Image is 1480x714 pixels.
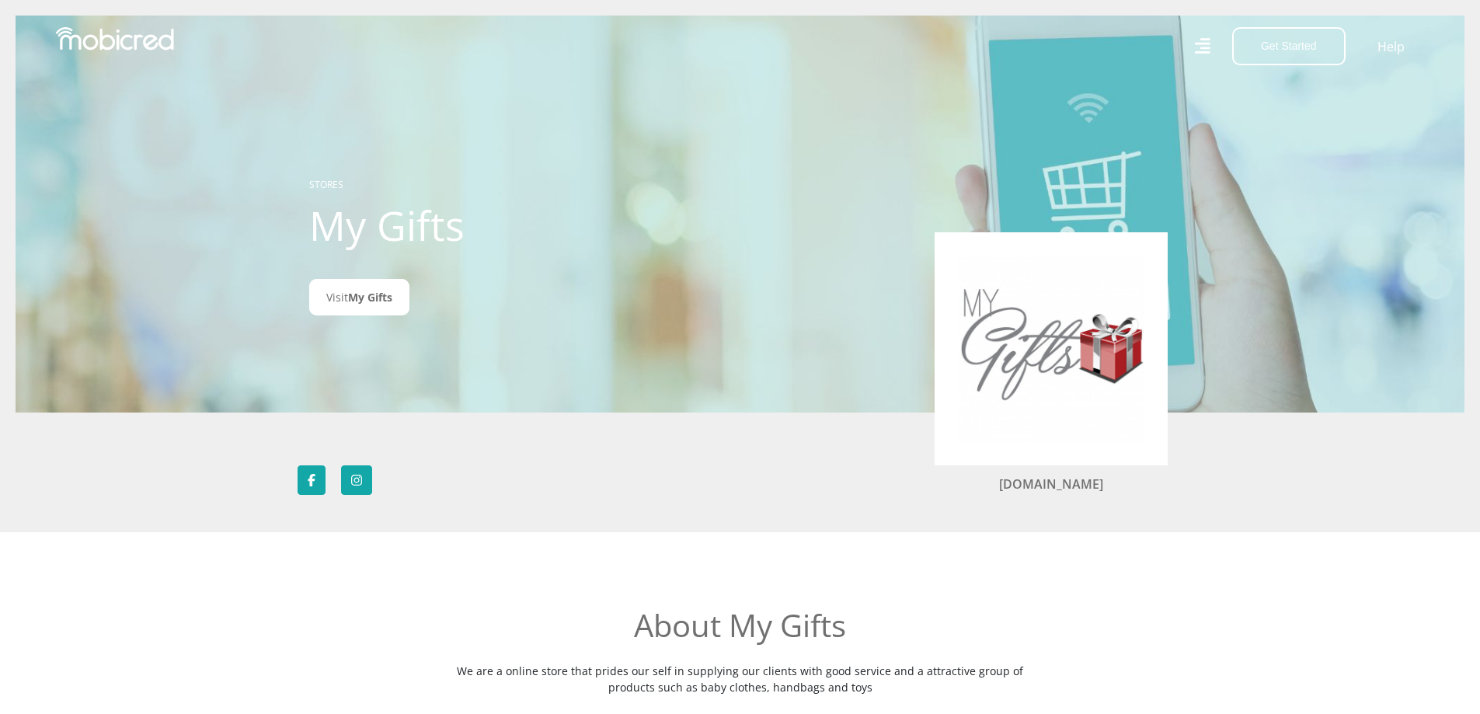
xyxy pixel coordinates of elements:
[958,256,1144,442] img: My Gifts
[298,465,326,495] a: Follow My Gifts on Facebook
[309,279,409,315] a: VisitMy Gifts
[341,465,372,495] a: Follow My Gifts on Instagram
[457,607,1024,644] h2: About My Gifts
[457,663,1024,695] p: We are a online store that prides our self in supplying our clients with good service and a attra...
[999,475,1103,493] a: [DOMAIN_NAME]
[309,201,655,249] h1: My Gifts
[56,27,174,51] img: Mobicred
[1232,27,1346,65] button: Get Started
[1377,37,1405,57] a: Help
[309,178,343,191] a: STORES
[348,290,392,305] span: My Gifts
